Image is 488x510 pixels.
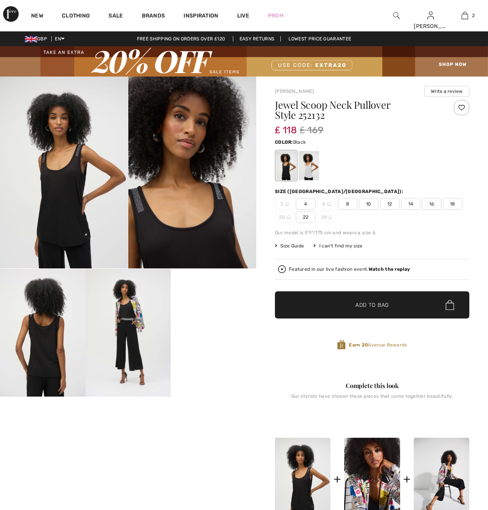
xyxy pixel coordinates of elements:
button: Add to Bag [275,291,469,319]
div: + [403,470,411,488]
span: 20 [275,211,294,223]
span: 14 [401,198,420,210]
span: Avenue Rewards [349,341,407,348]
span: 6 [317,198,336,210]
span: 2 [472,12,475,19]
a: 2 [448,11,481,20]
div: Our model is 5'9"/175 cm and wears a size 6. [275,229,469,236]
span: Color: [275,139,293,145]
video: Your browser does not support the video tag. [171,269,256,312]
img: ring-m.svg [287,215,290,219]
img: Watch the replay [278,265,286,273]
div: Size ([GEOGRAPHIC_DATA]/[GEOGRAPHIC_DATA]): [275,188,405,195]
span: 12 [380,198,399,210]
img: ring-m.svg [327,202,331,206]
div: + [334,470,341,488]
a: Clothing [62,12,90,21]
div: Complete this look [275,381,469,390]
span: 18 [443,198,462,210]
span: 10 [359,198,378,210]
button: Write a review [424,86,469,97]
img: UK Pound [25,36,37,42]
div: [PERSON_NAME] [414,22,447,30]
iframe: Opens a widget where you can find more information [438,452,480,471]
div: I can't find my size [313,242,362,249]
span: ₤ 169 [300,123,324,137]
a: Easy Returns [233,36,281,42]
a: Sign In [427,12,434,19]
a: Brands [142,12,165,21]
strong: Earn 20 [349,342,368,348]
div: Black [276,151,296,181]
a: Lowest Price Guarantee [282,36,358,42]
img: Avenue Rewards [337,339,346,350]
span: 16 [422,198,441,210]
a: Free shipping on orders over ₤120 [131,36,232,42]
img: Jewel Scoop Neck Pullover Style 252132. 4 [86,269,171,397]
span: 22 [296,211,315,223]
img: ring-m.svg [285,202,289,206]
span: 8 [338,198,357,210]
h1: Jewel Scoop Neck Pullover Style 252132 [275,100,437,120]
img: My Info [427,11,434,20]
a: Live [237,12,249,20]
span: ₤ 118 [275,117,297,136]
span: Add to Bag [355,301,389,309]
div: Our stylists have chosen these pieces that come together beautifully. [275,393,469,405]
img: 1ère Avenue [3,6,19,22]
img: My Bag [462,11,468,20]
a: Sale [108,12,123,21]
img: search the website [393,11,400,20]
img: Bag.svg [446,300,454,310]
span: Size Guide [275,242,304,249]
span: Black [293,139,306,145]
span: 4 [296,198,315,210]
a: New [31,12,43,21]
div: Featured in our live fashion event. [289,267,410,272]
span: 2 [275,198,294,210]
a: Prom [268,12,283,20]
img: ring-m.svg [328,215,332,219]
span: 24 [317,211,336,223]
div: Vanilla 30 [299,151,319,181]
span: Inspiration [184,12,218,21]
span: EN [55,36,65,42]
img: Jewel Scoop Neck Pullover Style 252132. 2 [128,77,257,268]
span: GBP [25,36,50,42]
a: [PERSON_NAME] [275,89,314,94]
strong: Watch the replay [369,266,410,272]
